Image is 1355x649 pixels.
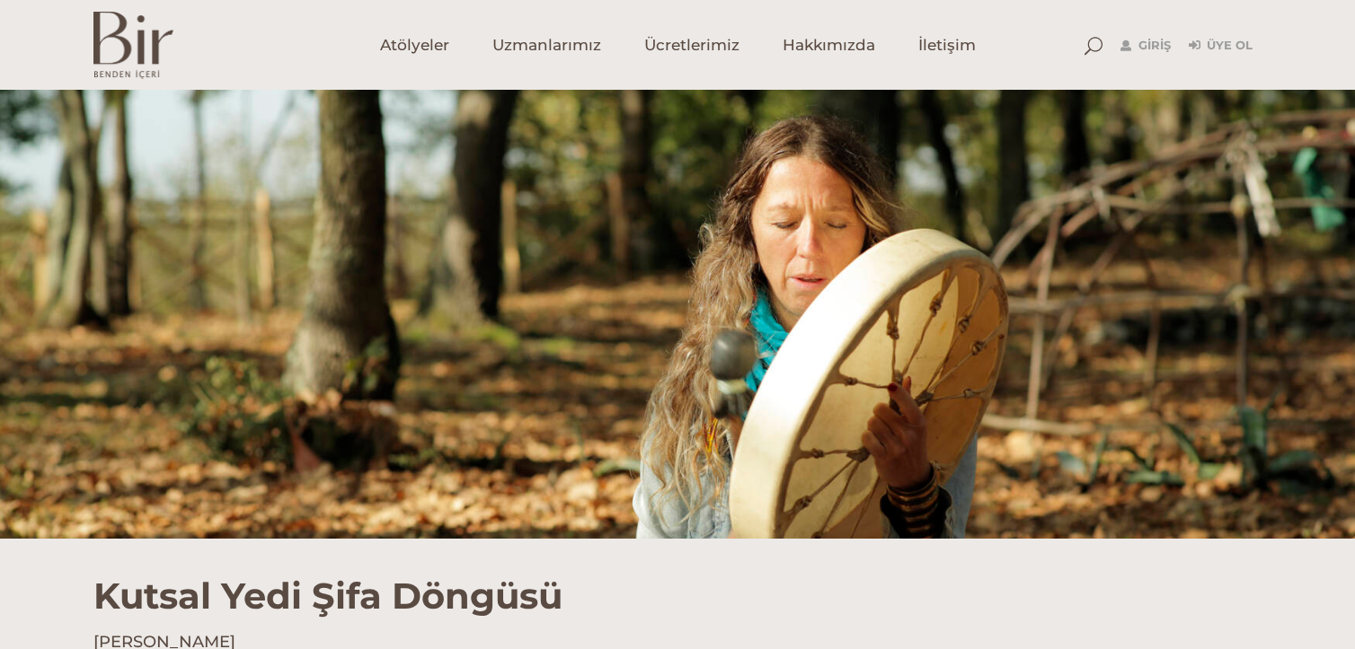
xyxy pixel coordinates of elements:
span: Hakkımızda [783,35,875,56]
span: İletişim [918,35,976,56]
span: Atölyeler [380,35,449,56]
span: Uzmanlarımız [492,35,601,56]
span: Ücretlerimiz [644,35,739,56]
h1: Kutsal Yedi Şifa Döngüsü [93,539,1262,618]
a: Giriş [1120,35,1171,57]
a: Üye Ol [1189,35,1253,57]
